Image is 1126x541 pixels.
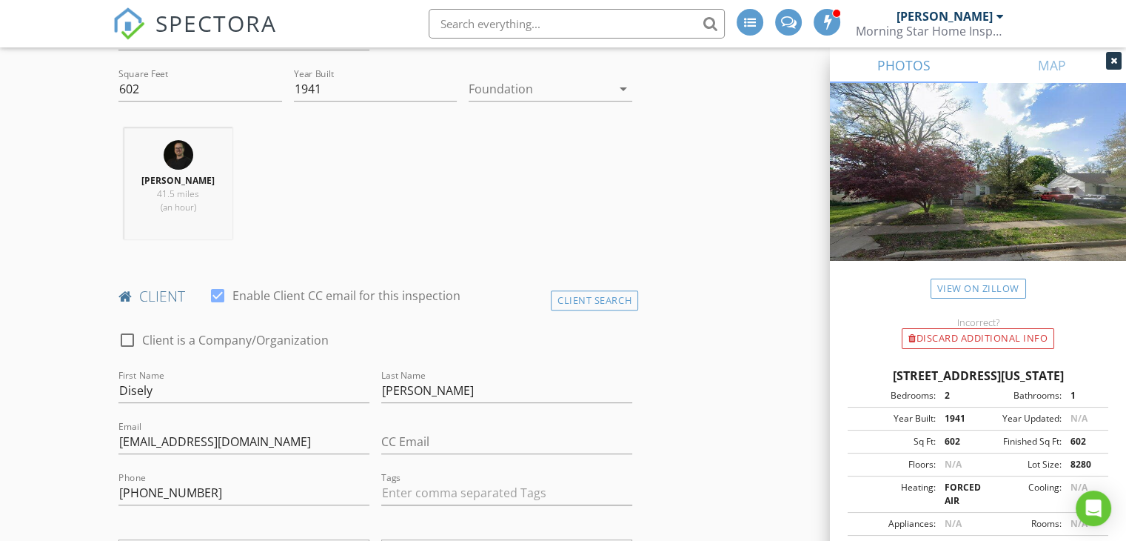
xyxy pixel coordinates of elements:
div: Year Updated: [978,412,1062,425]
label: Client is a Company/Organization [142,333,329,348]
div: Bedrooms: [852,389,936,402]
input: Search everything... [429,9,725,39]
span: (an hour) [161,201,196,213]
div: [PERSON_NAME] [897,9,993,24]
div: Client Search [551,291,638,311]
div: Finished Sq Ft: [978,435,1062,448]
span: N/A [1070,412,1088,425]
img: The Best Home Inspection Software - Spectora [113,7,145,40]
div: Morning Star Home Inspection [856,24,1004,39]
div: Year Built: [852,412,936,425]
label: Enable Client CC email for this inspection [232,288,460,303]
div: [STREET_ADDRESS][US_STATE] [848,367,1108,385]
div: Bathrooms: [978,389,1062,402]
div: 602 [936,435,978,448]
span: N/A [1070,481,1088,494]
span: N/A [945,458,962,471]
div: Appliances: [852,517,936,531]
div: Heating: [852,481,936,508]
span: N/A [1070,517,1088,530]
span: 41.5 miles [157,187,199,200]
a: PHOTOS [830,47,978,83]
div: 8280 [1062,458,1104,471]
a: View on Zillow [931,279,1026,299]
div: Sq Ft: [852,435,936,448]
div: 602 [1062,435,1104,448]
div: Lot Size: [978,458,1062,471]
span: N/A [945,517,962,530]
div: Rooms: [978,517,1062,531]
div: Incorrect? [830,316,1126,328]
div: FORCED AIR [936,481,978,508]
span: SPECTORA [155,7,277,39]
div: Discard Additional info [902,328,1054,349]
div: 2 [936,389,978,402]
div: Open Intercom Messenger [1076,491,1111,526]
div: 1 [1062,389,1104,402]
div: Floors: [852,458,936,471]
a: SPECTORA [113,20,277,51]
img: isaac_morning_star_home_inspection_1.jpg [164,140,193,170]
a: MAP [978,47,1126,83]
img: streetview [830,83,1126,296]
div: 1941 [936,412,978,425]
strong: [PERSON_NAME] [141,174,215,187]
div: Cooling: [978,481,1062,508]
h4: client [118,287,632,306]
i: arrow_drop_down [614,80,632,98]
